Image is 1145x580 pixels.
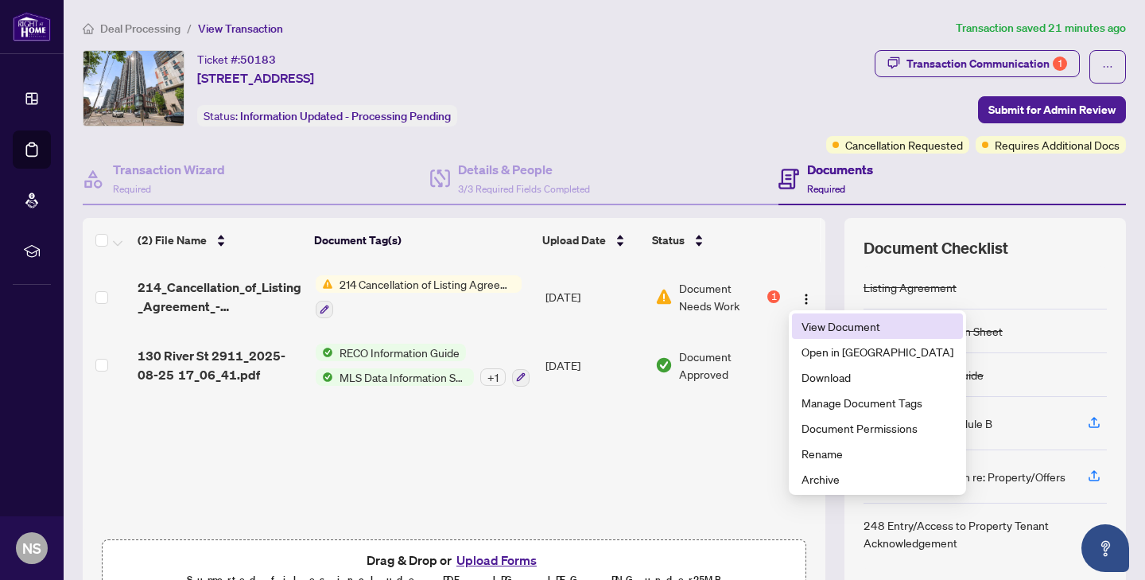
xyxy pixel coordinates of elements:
[679,279,764,314] span: Document Needs Work
[956,19,1126,37] article: Transaction saved 21 minutes ago
[807,183,845,195] span: Required
[197,50,276,68] div: Ticket #:
[316,275,522,318] button: Status Icon214 Cancellation of Listing Agreement - Authority to Offer for Lease
[333,368,474,386] span: MLS Data Information Sheet
[113,183,151,195] span: Required
[1102,61,1113,72] span: ellipsis
[240,53,276,67] span: 50183
[1053,56,1067,71] div: 1
[316,344,333,361] img: Status Icon
[240,109,451,123] span: Information Updated - Processing Pending
[131,218,308,263] th: (2) File Name
[646,218,782,263] th: Status
[801,343,953,360] span: Open in [GEOGRAPHIC_DATA]
[83,23,94,34] span: home
[333,275,522,293] span: 214 Cancellation of Listing Agreement - Authority to Offer for Lease
[864,516,1069,551] div: 248 Entry/Access to Property Tenant Acknowledgement
[138,278,303,316] span: 214_Cancellation_of_Listing_Agreement_-_Authority_to_Offer_for_Lease_A__-_PropTx-[PERSON_NAME] 4.pdf
[539,331,649,399] td: [DATE]
[333,344,466,361] span: RECO Information Guide
[458,160,590,179] h4: Details & People
[794,284,819,309] button: Logo
[801,470,953,488] span: Archive
[995,136,1120,154] span: Requires Additional Docs
[316,275,333,293] img: Status Icon
[801,394,953,411] span: Manage Document Tags
[536,218,645,263] th: Upload Date
[875,50,1080,77] button: Transaction Communication1
[801,419,953,437] span: Document Permissions
[316,368,333,386] img: Status Icon
[978,96,1126,123] button: Submit for Admin Review
[367,550,541,570] span: Drag & Drop or
[83,51,184,126] img: IMG-C12354057_1.jpg
[864,237,1008,259] span: Document Checklist
[198,21,283,36] span: View Transaction
[539,263,649,331] td: [DATE]
[187,19,192,37] li: /
[767,290,780,303] div: 1
[801,317,953,335] span: View Document
[308,218,536,263] th: Document Tag(s)
[845,136,963,154] span: Cancellation Requested
[801,368,953,386] span: Download
[988,97,1116,123] span: Submit for Admin Review
[801,445,953,462] span: Rename
[864,278,957,296] div: Listing Agreement
[316,344,530,387] button: Status IconRECO Information GuideStatus IconMLS Data Information Sheet+1
[1081,524,1129,572] button: Open asap
[679,348,780,383] span: Document Approved
[138,232,207,249] span: (2) File Name
[458,183,590,195] span: 3/3 Required Fields Completed
[113,160,225,179] h4: Transaction Wizard
[22,537,41,559] span: NS
[652,232,685,249] span: Status
[542,232,606,249] span: Upload Date
[655,356,673,374] img: Document Status
[100,21,180,36] span: Deal Processing
[655,288,673,306] img: Document Status
[197,105,457,127] div: Status:
[480,368,506,386] div: + 1
[807,160,873,179] h4: Documents
[138,346,303,384] span: 130 River St 2911_2025-08-25 17_06_41.pdf
[452,550,541,570] button: Upload Forms
[197,68,314,88] span: [STREET_ADDRESS]
[800,293,813,306] img: Logo
[906,51,1067,76] div: Transaction Communication
[13,12,51,41] img: logo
